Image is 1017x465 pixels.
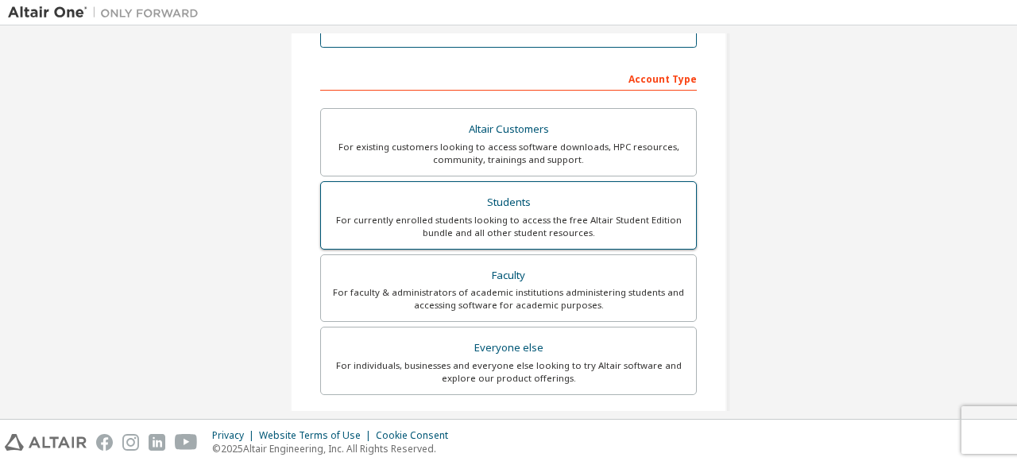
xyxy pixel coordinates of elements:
div: Cookie Consent [376,429,458,442]
img: instagram.svg [122,434,139,451]
div: For faculty & administrators of academic institutions administering students and accessing softwa... [331,286,686,312]
div: Students [331,192,686,214]
img: linkedin.svg [149,434,165,451]
p: © 2025 Altair Engineering, Inc. All Rights Reserved. [212,442,458,455]
div: Privacy [212,429,259,442]
div: For individuals, businesses and everyone else looking to try Altair software and explore our prod... [331,359,686,385]
div: Account Type [320,65,697,91]
img: Altair One [8,5,207,21]
div: Altair Customers [331,118,686,141]
div: For currently enrolled students looking to access the free Altair Student Edition bundle and all ... [331,214,686,239]
div: For existing customers looking to access software downloads, HPC resources, community, trainings ... [331,141,686,166]
div: Everyone else [331,337,686,359]
div: Website Terms of Use [259,429,376,442]
img: altair_logo.svg [5,434,87,451]
div: Faculty [331,265,686,287]
img: youtube.svg [175,434,198,451]
img: facebook.svg [96,434,113,451]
